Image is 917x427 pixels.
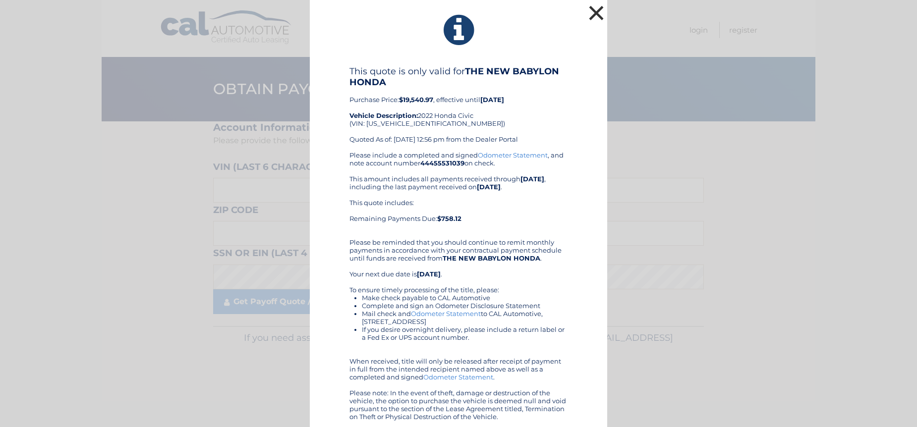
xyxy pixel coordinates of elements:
[362,294,568,302] li: Make check payable to CAL Automotive
[443,254,540,262] b: THE NEW BABYLON HONDA
[362,325,568,341] li: If you desire overnight delivery, please include a return label or a Fed Ex or UPS account number.
[362,310,568,325] li: Mail check and to CAL Automotive, [STREET_ADDRESS]
[362,302,568,310] li: Complete and sign an Odometer Disclosure Statement
[349,111,418,119] strong: Vehicle Description:
[349,151,568,421] div: Please include a completed and signed , and note account number on check. This amount includes al...
[437,214,461,222] b: $758.12
[417,270,441,278] b: [DATE]
[349,66,559,88] b: THE NEW BABYLON HONDA
[586,3,606,23] button: ×
[349,66,568,88] h4: This quote is only valid for
[420,159,464,167] b: 44455531039
[349,66,568,151] div: Purchase Price: , effective until 2022 Honda Civic (VIN: [US_VEHICLE_IDENTIFICATION_NUMBER]) Quot...
[349,199,568,230] div: This quote includes: Remaining Payments Due:
[399,96,433,104] b: $19,540.97
[520,175,544,183] b: [DATE]
[411,310,481,318] a: Odometer Statement
[478,151,548,159] a: Odometer Statement
[423,373,493,381] a: Odometer Statement
[477,183,501,191] b: [DATE]
[480,96,504,104] b: [DATE]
